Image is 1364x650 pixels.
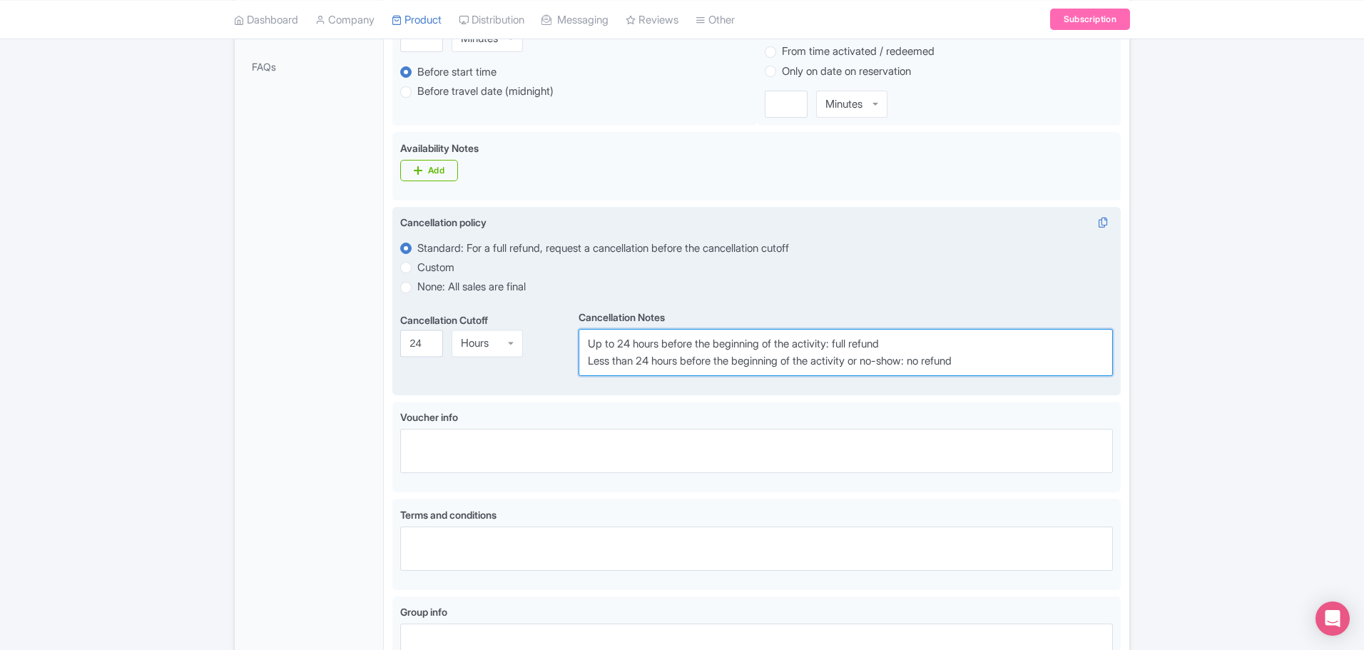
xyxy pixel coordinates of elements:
label: Before start time [417,64,497,81]
label: Standard: For a full refund, request a cancellation before the cancellation cutoff [417,240,789,257]
div: Hours [461,337,489,350]
span: Cancellation policy [400,216,487,228]
span: Group info [400,606,447,618]
textarea: Up to 24 hours before the beginning of the activity: full refund Less than 24 hours before the be... [579,329,1113,376]
label: Before travel date (midnight) [417,83,554,100]
label: None: All sales are final [417,279,526,295]
label: Cancellation Cutoff [400,313,488,327]
a: FAQs [238,51,380,83]
a: Subscription [1050,9,1130,30]
label: Cancellation Notes [579,310,665,325]
div: Add [428,165,444,176]
span: Terms and conditions [400,509,497,521]
a: Add [400,160,458,181]
span: Voucher info [400,411,458,423]
div: Open Intercom Messenger [1315,601,1350,636]
label: Custom [417,260,454,276]
label: Only on date on reservation [782,64,911,80]
label: From time activated / redeemed [782,44,935,60]
label: Availability Notes [400,141,479,156]
div: Minutes [825,98,862,111]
